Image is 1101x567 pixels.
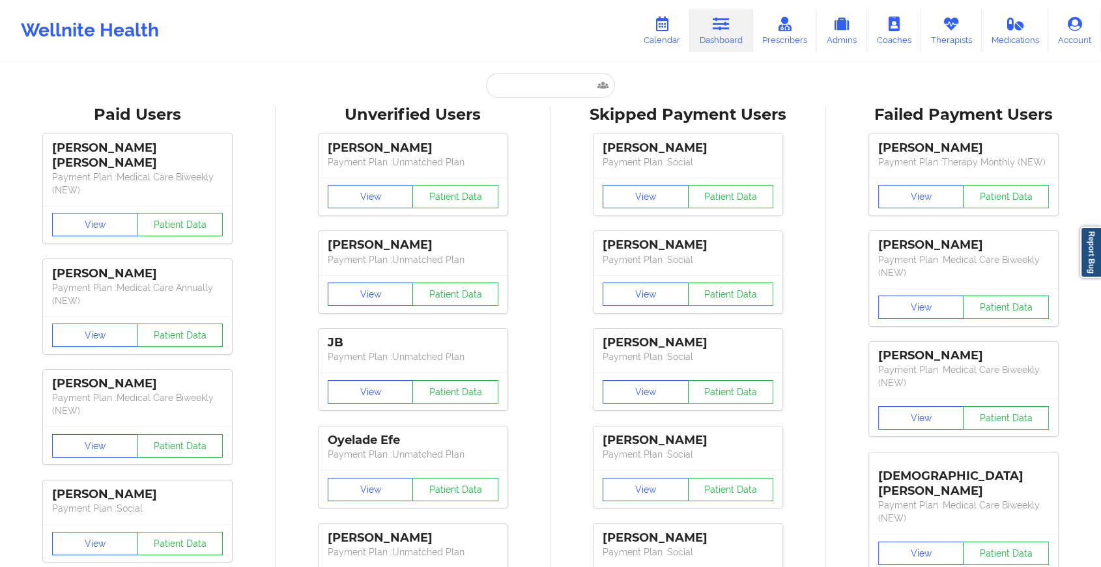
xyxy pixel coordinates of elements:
button: Patient Data [963,542,1049,565]
button: Patient Data [412,283,498,306]
button: Patient Data [963,406,1049,430]
div: [PERSON_NAME] [52,487,223,502]
p: Payment Plan : Medical Care Biweekly (NEW) [52,171,223,197]
button: View [52,532,138,555]
button: Patient Data [412,478,498,501]
p: Payment Plan : Unmatched Plan [328,156,498,169]
div: [PERSON_NAME] [878,238,1049,253]
button: View [878,296,964,319]
div: [PERSON_NAME] [603,531,773,546]
p: Payment Plan : Social [603,350,773,363]
div: [PERSON_NAME] [PERSON_NAME] [52,141,223,171]
button: View [52,213,138,236]
p: Payment Plan : Medical Care Annually (NEW) [52,281,223,307]
div: [PERSON_NAME] [603,238,773,253]
div: [PERSON_NAME] [328,531,498,546]
button: View [52,434,138,458]
div: Paid Users [9,105,266,125]
div: Unverified Users [285,105,542,125]
div: [PERSON_NAME] [52,376,223,391]
button: View [603,380,689,404]
button: Patient Data [137,434,223,458]
div: Skipped Payment Users [560,105,817,125]
button: Patient Data [137,532,223,555]
div: [PERSON_NAME] [878,141,1049,156]
p: Payment Plan : Social [603,448,773,461]
div: [PERSON_NAME] [603,141,773,156]
div: [PERSON_NAME] [328,238,498,253]
button: Patient Data [688,478,774,501]
p: Payment Plan : Social [603,253,773,266]
button: View [328,380,414,404]
a: Report Bug [1080,227,1101,278]
a: Account [1048,9,1101,52]
div: Oyelade Efe [328,433,498,448]
a: Admins [816,9,867,52]
a: Coaches [867,9,921,52]
button: View [603,185,689,208]
div: [DEMOGRAPHIC_DATA][PERSON_NAME] [878,459,1049,499]
p: Payment Plan : Unmatched Plan [328,350,498,363]
button: View [52,324,138,347]
div: [PERSON_NAME] [603,335,773,350]
p: Payment Plan : Social [603,546,773,559]
button: Patient Data [412,380,498,404]
p: Payment Plan : Social [603,156,773,169]
a: Medications [982,9,1049,52]
button: Patient Data [412,185,498,208]
p: Payment Plan : Medical Care Biweekly (NEW) [52,391,223,417]
button: Patient Data [963,185,1049,208]
button: View [328,185,414,208]
button: View [878,542,964,565]
button: Patient Data [963,296,1049,319]
a: Calendar [634,9,690,52]
button: Patient Data [688,380,774,404]
div: [PERSON_NAME] [328,141,498,156]
p: Payment Plan : Social [52,502,223,515]
p: Payment Plan : Unmatched Plan [328,448,498,461]
button: View [603,478,689,501]
p: Payment Plan : Unmatched Plan [328,253,498,266]
button: View [328,283,414,306]
button: Patient Data [688,283,774,306]
p: Payment Plan : Unmatched Plan [328,546,498,559]
a: Dashboard [690,9,752,52]
p: Payment Plan : Medical Care Biweekly (NEW) [878,363,1049,389]
div: [PERSON_NAME] [878,348,1049,363]
p: Payment Plan : Therapy Monthly (NEW) [878,156,1049,169]
button: Patient Data [137,213,223,236]
a: Prescribers [752,9,817,52]
button: View [603,283,689,306]
div: Failed Payment Users [835,105,1093,125]
p: Payment Plan : Medical Care Biweekly (NEW) [878,253,1049,279]
div: [PERSON_NAME] [603,433,773,448]
button: View [878,406,964,430]
button: View [328,478,414,501]
button: Patient Data [137,324,223,347]
div: [PERSON_NAME] [52,266,223,281]
p: Payment Plan : Medical Care Biweekly (NEW) [878,499,1049,525]
button: Patient Data [688,185,774,208]
a: Therapists [921,9,982,52]
button: View [878,185,964,208]
div: JB [328,335,498,350]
